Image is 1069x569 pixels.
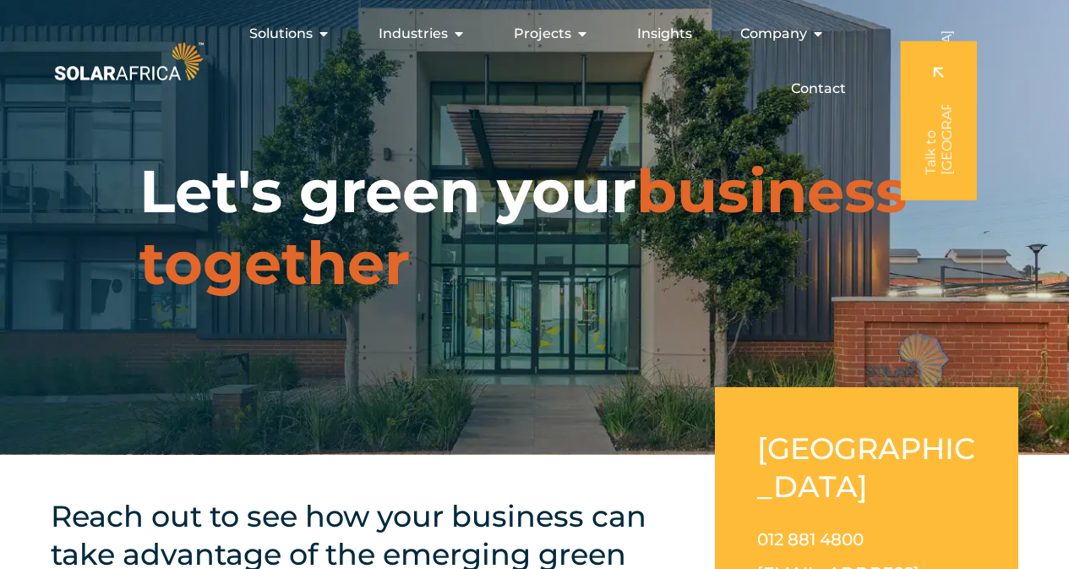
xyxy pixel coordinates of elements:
[249,24,313,44] span: Solutions
[514,24,571,44] span: Projects
[740,24,807,44] span: Company
[757,429,976,506] h2: [GEOGRAPHIC_DATA]
[207,17,859,106] nav: Menu
[139,155,907,299] span: business together
[791,79,846,99] a: Contact
[379,24,448,44] span: Industries
[637,24,692,44] a: Insights
[207,17,859,106] div: Menu Toggle
[139,156,930,299] h1: Let's green your
[757,529,864,550] a: 012 881 4800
